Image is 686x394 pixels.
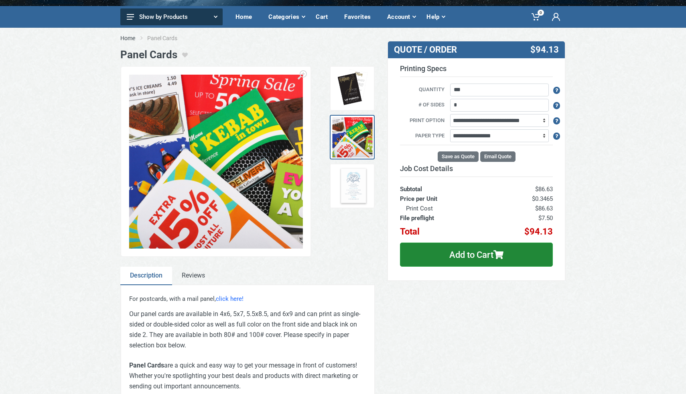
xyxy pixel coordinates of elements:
strong: Panel Cards [129,361,164,369]
button: Add to Cart [400,243,553,267]
h3: QUOTE / ORDER [394,45,500,55]
img: Panel cards [129,75,302,248]
p: are a quick and easy way to get your message in front of customers! Whether you're spotlighting y... [129,360,366,392]
th: Total [400,223,487,237]
div: Help [421,8,450,25]
a: Reviews [172,267,215,285]
span: 0 [538,10,544,16]
th: Print Cost [400,204,487,213]
button: Save as Quote [438,151,479,162]
a: Panel cards [330,115,375,160]
div: Our panel cards are available in 4x6, 5x7, 5.5x8.5, and 6x9 and can print as single-sided or doub... [129,309,366,392]
a: Invite [330,163,375,208]
label: Print Option [394,116,449,125]
div: Categories [263,8,310,25]
label: # of sides [394,101,449,110]
a: click here! [216,295,244,302]
img: Invite [333,166,373,206]
span: $94.13 [530,45,559,55]
th: Subtotal [400,177,487,194]
div: Home [230,8,263,25]
div: Account [382,8,421,25]
img: Panel [333,68,373,108]
div: Favorites [339,8,382,25]
span: $86.63 [535,205,553,212]
img: Panel cards [333,117,373,157]
div: Cart [310,8,339,25]
h3: Job Cost Details [400,164,553,173]
span: $94.13 [524,227,553,237]
span: $7.50 [538,214,553,222]
a: Favorites [339,6,382,28]
label: Quantity [394,86,449,94]
button: Show by Products [120,8,223,25]
a: Home [120,34,135,42]
a: Home [230,6,263,28]
a: Cart [310,6,339,28]
nav: breadcrumb [120,34,566,42]
a: Description [120,267,172,285]
h1: Panel Cards [120,49,177,61]
div: For postcards, with a mail panel, [129,294,366,304]
button: Email Quote [480,151,516,162]
span: $0.3465 [532,195,553,202]
label: Paper Type [394,132,449,141]
li: Panel Cards [147,34,189,42]
th: File preflight [400,213,487,223]
a: 0 [526,6,546,28]
th: Price per Unit [400,194,487,204]
h3: Printing Specs [400,64,553,77]
a: Panel [330,66,375,111]
span: $86.63 [535,186,553,193]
